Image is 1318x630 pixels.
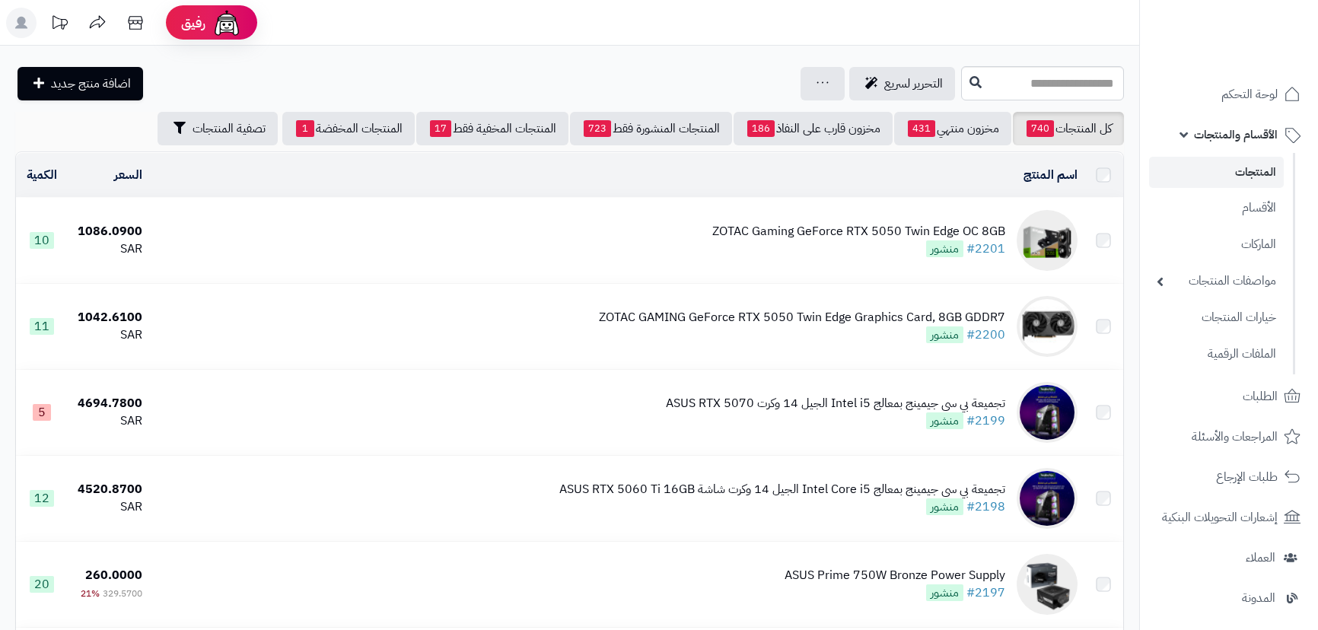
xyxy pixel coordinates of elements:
span: رفيق [181,14,205,32]
span: 11 [30,318,54,335]
span: 740 [1027,120,1054,137]
a: إشعارات التحويلات البنكية [1149,499,1309,536]
span: منشور [926,584,963,601]
span: المدونة [1242,587,1275,609]
div: SAR [75,240,142,258]
a: السعر [114,166,142,184]
a: الماركات [1149,228,1284,261]
img: تجميعة بي سي جيمينج بمعالج Intel i5 الجيل 14 وكرت ASUS RTX 5070 [1017,382,1078,443]
a: تحديثات المنصة [40,8,78,42]
a: #2201 [966,240,1005,258]
span: منشور [926,326,963,343]
div: ZOTAC GAMING GeForce RTX 5050 Twin Edge Graphics Card, 8GB GDDR7 [599,309,1005,326]
a: المنتجات المخفضة1 [282,112,415,145]
span: الطلبات [1243,386,1278,407]
div: SAR [75,498,142,516]
img: ZOTAC Gaming GeForce RTX 5050 Twin Edge OC 8GB [1017,210,1078,271]
a: خيارات المنتجات [1149,301,1284,334]
img: ai-face.png [212,8,242,38]
span: المراجعات والأسئلة [1192,426,1278,447]
a: مخزون منتهي431 [894,112,1011,145]
div: 4694.7800 [75,395,142,412]
span: 723 [584,120,611,137]
span: 12 [30,490,54,507]
span: لوحة التحكم [1221,84,1278,105]
span: 17 [430,120,451,137]
span: العملاء [1246,547,1275,568]
div: تجميعة بي سي جيمينج بمعالج Intel Core i5 الجيل 14 وكرت شاشة ASUS RTX 5060 Ti 16GB [559,481,1005,498]
a: المنتجات المنشورة فقط723 [570,112,732,145]
span: تصفية المنتجات [193,119,266,138]
span: 329.5700 [103,587,142,600]
a: طلبات الإرجاع [1149,459,1309,495]
img: تجميعة بي سي جيمينج بمعالج Intel Core i5 الجيل 14 وكرت شاشة ASUS RTX 5060 Ti 16GB [1017,468,1078,529]
div: 1086.0900 [75,223,142,240]
span: طلبات الإرجاع [1216,466,1278,488]
a: المنتجات [1149,157,1284,188]
a: اضافة منتج جديد [18,67,143,100]
a: مخزون قارب على النفاذ186 [734,112,893,145]
span: 5 [33,404,51,421]
a: لوحة التحكم [1149,76,1309,113]
div: 1042.6100 [75,309,142,326]
a: العملاء [1149,539,1309,576]
span: 1 [296,120,314,137]
span: التحرير لسريع [884,75,943,93]
a: المراجعات والأسئلة [1149,418,1309,455]
span: منشور [926,240,963,257]
a: المدونة [1149,580,1309,616]
a: المنتجات المخفية فقط17 [416,112,568,145]
div: ZOTAC Gaming GeForce RTX 5050 Twin Edge OC 8GB [712,223,1005,240]
span: منشور [926,412,963,429]
img: ZOTAC GAMING GeForce RTX 5050 Twin Edge Graphics Card, 8GB GDDR7 [1017,296,1078,357]
button: تصفية المنتجات [158,112,278,145]
a: الأقسام [1149,192,1284,224]
a: كل المنتجات740 [1013,112,1124,145]
span: منشور [926,498,963,515]
a: التحرير لسريع [849,67,955,100]
div: تجميعة بي سي جيمينج بمعالج Intel i5 الجيل 14 وكرت ASUS RTX 5070 [666,395,1005,412]
a: مواصفات المنتجات [1149,265,1284,297]
span: 260.0000 [85,566,142,584]
span: إشعارات التحويلات البنكية [1162,507,1278,528]
div: ASUS Prime 750W Bronze Power Supply [785,567,1005,584]
span: 10 [30,232,54,249]
a: #2200 [966,326,1005,344]
span: 21% [81,587,100,600]
span: 431 [908,120,935,137]
a: #2197 [966,584,1005,602]
a: الملفات الرقمية [1149,338,1284,371]
span: 20 [30,576,54,593]
span: اضافة منتج جديد [51,75,131,93]
div: SAR [75,326,142,344]
a: الطلبات [1149,378,1309,415]
a: الكمية [27,166,57,184]
span: 186 [747,120,775,137]
img: ASUS Prime 750W Bronze Power Supply [1017,554,1078,615]
div: 4520.8700 [75,481,142,498]
div: SAR [75,412,142,430]
span: الأقسام والمنتجات [1194,124,1278,145]
a: اسم المنتج [1024,166,1078,184]
a: #2199 [966,412,1005,430]
a: #2198 [966,498,1005,516]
